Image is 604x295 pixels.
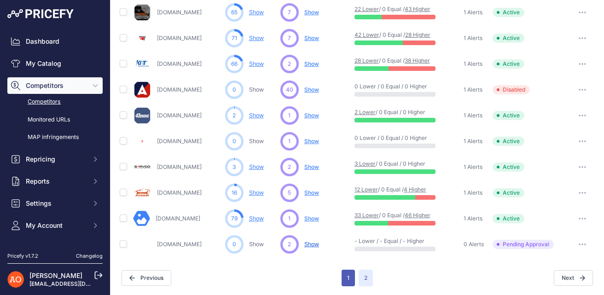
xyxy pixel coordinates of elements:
span: 1 Alerts [464,60,482,68]
a: [DOMAIN_NAME] [157,112,202,119]
a: 46 Higher [405,212,430,219]
span: 7 [288,34,291,42]
span: 0 [232,137,236,145]
span: Disabled [493,85,530,94]
a: My Catalog [7,55,103,72]
span: 1 Alerts [464,215,482,222]
a: 22 Lower [354,6,379,12]
span: Show [304,189,319,196]
a: 38 Higher [405,57,430,64]
a: 12 Lower [354,186,378,193]
a: [DOMAIN_NAME] [156,215,200,222]
a: [EMAIL_ADDRESS][DOMAIN_NAME] [29,280,126,287]
a: 1 Alerts [462,111,482,120]
span: Show [304,241,319,248]
span: Competitors [26,81,86,90]
a: [DOMAIN_NAME] [157,60,202,67]
span: 2 [288,163,291,171]
span: 1 Alerts [464,86,482,93]
span: Show [304,138,319,145]
a: 1 Alerts [462,137,482,146]
a: Show [249,35,264,41]
span: 1 Alerts [464,35,482,42]
p: / 0 Equal / [354,57,413,64]
span: Show [304,86,319,93]
span: Show [304,215,319,222]
a: 1 Alerts [462,188,482,197]
span: Active [493,188,524,197]
span: 1 Alerts [464,163,482,171]
a: [DOMAIN_NAME] [157,138,202,145]
img: Pricefy Logo [7,9,74,18]
a: [DOMAIN_NAME] [157,86,202,93]
a: [DOMAIN_NAME] [157,189,202,196]
a: 4 Higher [404,186,426,193]
span: Active [493,162,524,172]
span: 2 [359,270,373,286]
span: 1 [288,214,290,223]
a: [DOMAIN_NAME] [157,35,202,41]
span: 65 [231,8,238,17]
span: 1 Alerts [464,9,482,16]
span: Repricing [26,155,86,164]
span: Show [304,9,319,16]
a: 33 Lower [354,212,379,219]
a: [DOMAIN_NAME] [157,163,202,170]
a: 28 Lower [354,57,379,64]
span: 2 [288,60,291,68]
a: MAP infringements [7,129,103,145]
span: 66 [231,60,238,68]
a: 1 Alerts [462,34,482,43]
p: / 0 Equal / 0 Higher [354,160,413,168]
a: Competitors [7,94,103,110]
span: Show [304,35,319,41]
span: Active [493,8,524,17]
p: / 0 Equal / [354,186,413,193]
span: Next [554,270,593,286]
a: [DOMAIN_NAME] [157,241,202,248]
a: Monitored URLs [7,112,103,128]
span: 79 [231,214,238,223]
span: 1 [288,137,290,145]
a: 1 Alerts [462,85,482,94]
button: Previous [122,270,171,286]
a: Show [249,215,264,222]
a: 43 Higher [405,6,430,12]
a: Show [249,138,264,145]
a: Changelog [76,253,103,259]
span: 1 Alerts [464,112,482,119]
span: 1 Alerts [464,189,482,197]
button: Repricing [7,151,103,168]
span: 2 [232,111,236,120]
p: / 0 Equal / [354,31,413,39]
a: Show [249,112,264,119]
span: 0 [232,86,236,94]
span: Show [304,112,319,119]
a: Dashboard [7,33,103,50]
span: 0 [232,240,236,249]
a: Show [249,86,264,93]
span: Active [493,34,524,43]
span: Active [493,59,524,69]
span: Reports [26,177,86,186]
span: Active [493,137,524,146]
span: 2 [288,240,291,249]
span: 71 [232,34,237,42]
button: Competitors [7,77,103,94]
a: Show [249,60,264,67]
a: 28 Higher [405,31,430,38]
p: 0 Lower / 0 Equal / 0 Higher [354,134,413,142]
p: / 0 Equal / [354,6,413,13]
span: 7 [288,8,291,17]
span: Active [493,214,524,223]
span: 16 [232,189,237,197]
a: [PERSON_NAME] [29,272,82,279]
button: Go to page 1 [342,270,355,286]
a: 3 Lower [354,160,376,167]
a: 1 Alerts [462,8,482,17]
span: 5 [288,189,291,197]
span: Show [304,60,319,67]
span: 40 [286,86,293,94]
a: Show [249,189,264,196]
span: 3 [232,163,236,171]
